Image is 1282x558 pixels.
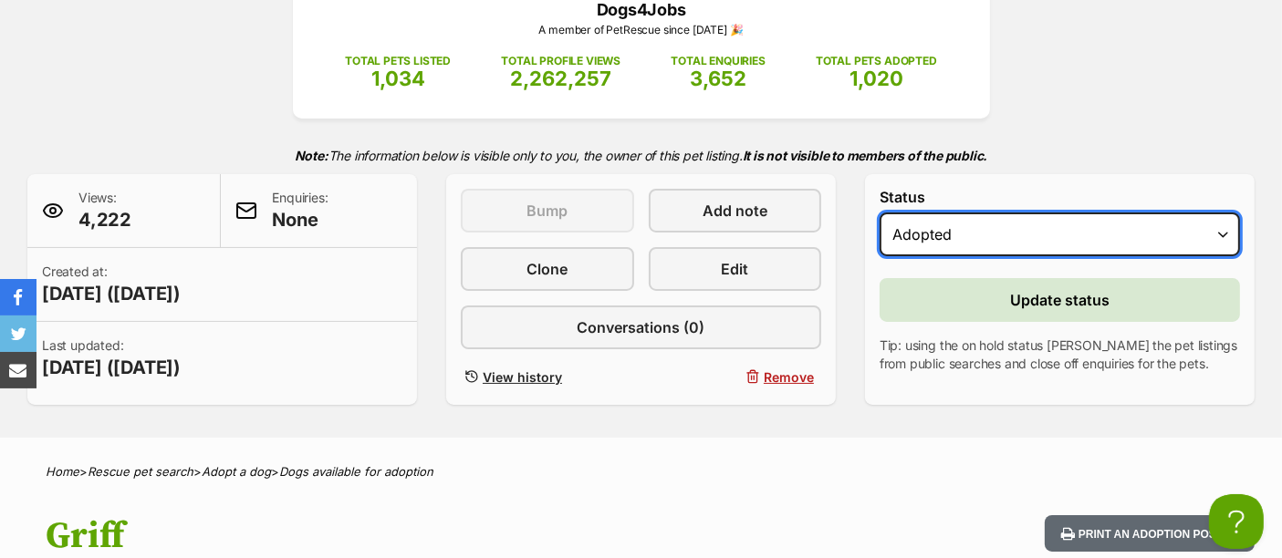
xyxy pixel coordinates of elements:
[501,53,620,69] p: TOTAL PROFILE VIEWS
[849,67,903,90] span: 1,020
[649,189,822,232] a: Add note
[42,355,181,380] span: [DATE] ([DATE])
[1209,494,1264,549] iframe: Help Scout Beacon - Open
[690,67,746,90] span: 3,652
[816,53,937,69] p: TOTAL PETS ADOPTED
[78,207,131,232] span: 4,222
[526,258,568,280] span: Clone
[46,515,782,557] h1: Griff
[279,464,433,479] a: Dogs available for adoption
[721,258,748,280] span: Edit
[880,278,1240,322] button: Update status
[671,53,765,69] p: TOTAL ENQUIRIES
[743,148,988,163] strong: It is not visible to members of the public.
[703,200,767,222] span: Add note
[764,367,814,387] span: Remove
[461,364,634,390] a: View history
[526,200,568,222] span: Bump
[461,189,634,232] button: Bump
[461,305,821,349] a: Conversations (0)
[880,336,1240,373] p: Tip: using the on hold status [PERSON_NAME] the pet listings from public searches and close off e...
[42,263,181,306] p: Created at:
[649,364,822,390] button: Remove
[272,189,328,232] p: Enquiries:
[42,281,181,306] span: [DATE] ([DATE])
[649,247,822,291] a: Edit
[272,207,328,232] span: None
[46,464,79,479] a: Home
[320,22,963,38] p: A member of PetRescue since [DATE] 🎉
[483,367,562,387] span: View history
[510,67,611,90] span: 2,262,257
[371,67,425,90] span: 1,034
[461,247,634,291] a: Clone
[578,316,705,338] span: Conversations (0)
[27,137,1255,174] p: The information below is visible only to you, the owner of this pet listing.
[202,464,271,479] a: Adopt a dog
[880,189,1240,205] label: Status
[1045,515,1255,553] button: Print an adoption poster
[345,53,451,69] p: TOTAL PETS LISTED
[1010,289,1110,311] span: Update status
[295,148,328,163] strong: Note:
[42,336,181,380] p: Last updated:
[88,464,193,479] a: Rescue pet search
[78,189,131,232] p: Views:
